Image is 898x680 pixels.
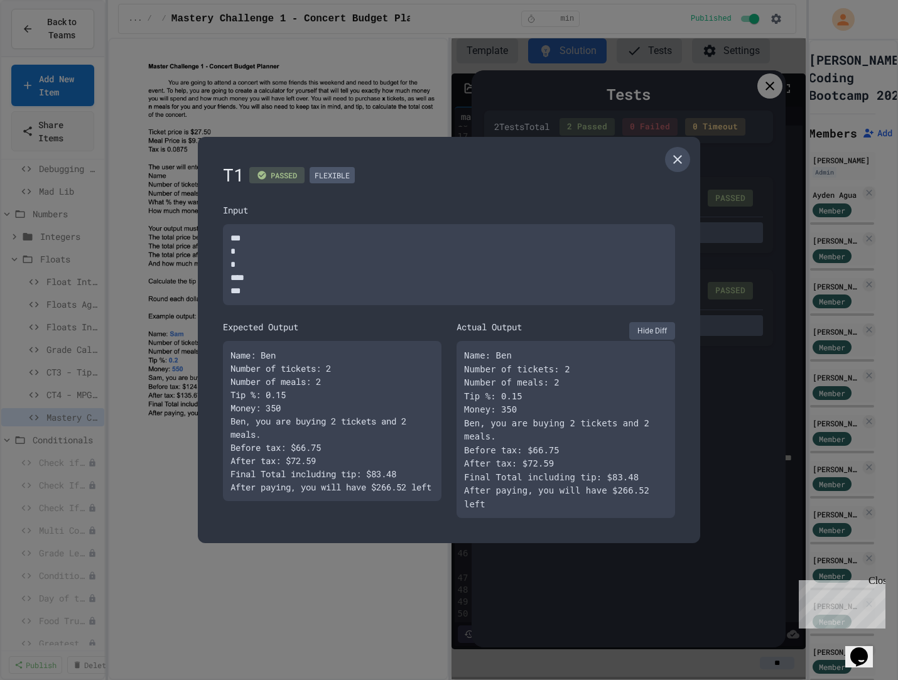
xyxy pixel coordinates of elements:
div: T1 [223,162,675,188]
div: Expected Output [223,320,441,333]
div: Actual Output [457,320,522,333]
button: Hide Diff [629,322,675,340]
div: Name: Ben Number of tickets: 2 Number of meals: 2 Tip %: 0.15 Money: 350 Ben, you are buying 2 ti... [223,341,441,501]
iframe: chat widget [794,575,885,629]
div: FLEXIBLE [310,167,355,183]
div: Chat with us now!Close [5,5,87,80]
iframe: chat widget [845,630,885,667]
div: PASSED [249,167,305,183]
div: Input [223,203,675,217]
span: Name: Ben Number of tickets: 2 Number of meals: 2 Tip %: 0.15 Money: 350 Ben, you are buying 2 ti... [464,350,654,509]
